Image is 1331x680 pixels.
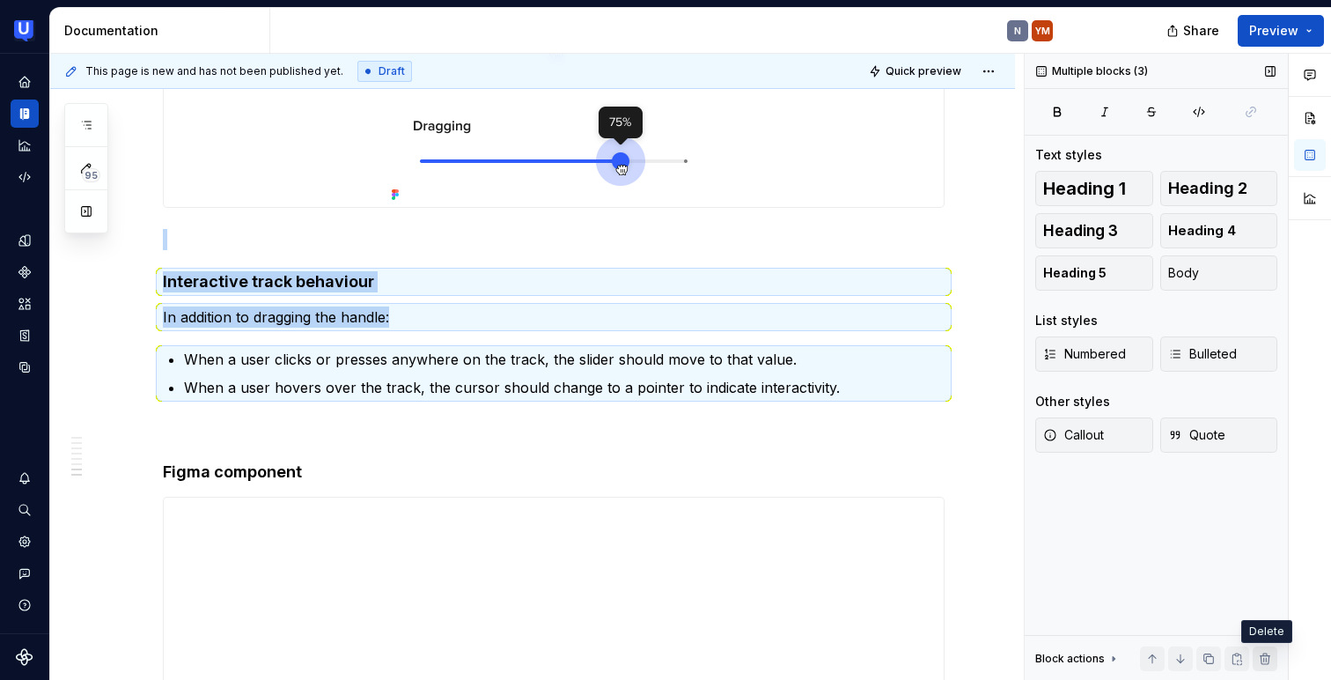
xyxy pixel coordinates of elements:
[11,290,39,318] a: Assets
[1168,345,1237,363] span: Bulleted
[85,64,343,78] span: This page is new and has not been published yet.
[1035,312,1098,329] div: List styles
[1168,222,1236,240] span: Heading 4
[379,64,405,78] span: Draft
[1241,620,1292,643] div: Delete
[1168,180,1247,197] span: Heading 2
[1035,146,1102,164] div: Text styles
[82,168,100,182] span: 95
[11,131,39,159] a: Analytics
[11,464,39,492] button: Notifications
[1035,213,1153,248] button: Heading 3
[1160,171,1278,206] button: Heading 2
[1035,418,1153,453] button: Callout
[1160,213,1278,248] button: Heading 4
[11,353,39,381] a: Data sources
[1043,345,1126,363] span: Numbered
[1035,24,1050,38] div: YM
[184,377,945,398] p: When a user hovers over the track, the cursor should change to a pointer to indicate interactivity.
[1183,22,1219,40] span: Share
[1160,336,1278,372] button: Bulleted
[1035,393,1110,410] div: Other styles
[1158,15,1231,47] button: Share
[184,349,945,370] p: When a user clicks or presses anywhere on the track, the slider should move to that value.
[1043,222,1118,240] span: Heading 3
[11,163,39,191] a: Code automation
[886,64,961,78] span: Quick preview
[11,528,39,556] a: Settings
[1160,255,1278,291] button: Body
[11,68,39,96] a: Home
[1035,255,1153,291] button: Heading 5
[1168,264,1199,282] span: Body
[1043,180,1126,197] span: Heading 1
[163,307,945,328] p: In addition to dragging the handle:
[864,59,969,84] button: Quick preview
[11,496,39,524] button: Search ⌘K
[11,226,39,255] a: Design tokens
[1238,15,1324,47] button: Preview
[11,559,39,588] button: Contact support
[1168,426,1225,444] span: Quote
[1035,336,1153,372] button: Numbered
[11,258,39,286] a: Components
[14,20,35,41] img: 41adf70f-fc1c-4662-8e2d-d2ab9c673b1b.png
[64,22,262,40] div: Documentation
[11,322,39,350] a: Storybook stories
[1043,264,1107,282] span: Heading 5
[1043,426,1104,444] span: Callout
[163,462,945,483] h4: Figma component
[1035,647,1121,671] div: Block actions
[1249,22,1298,40] span: Preview
[11,100,39,128] a: Documentation
[16,648,33,666] svg: Supernova Logo
[1014,24,1021,38] div: N
[163,271,945,292] h4: Interactive track behaviour
[1035,652,1105,666] div: Block actions
[1160,418,1278,453] button: Quote
[1035,171,1153,206] button: Heading 1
